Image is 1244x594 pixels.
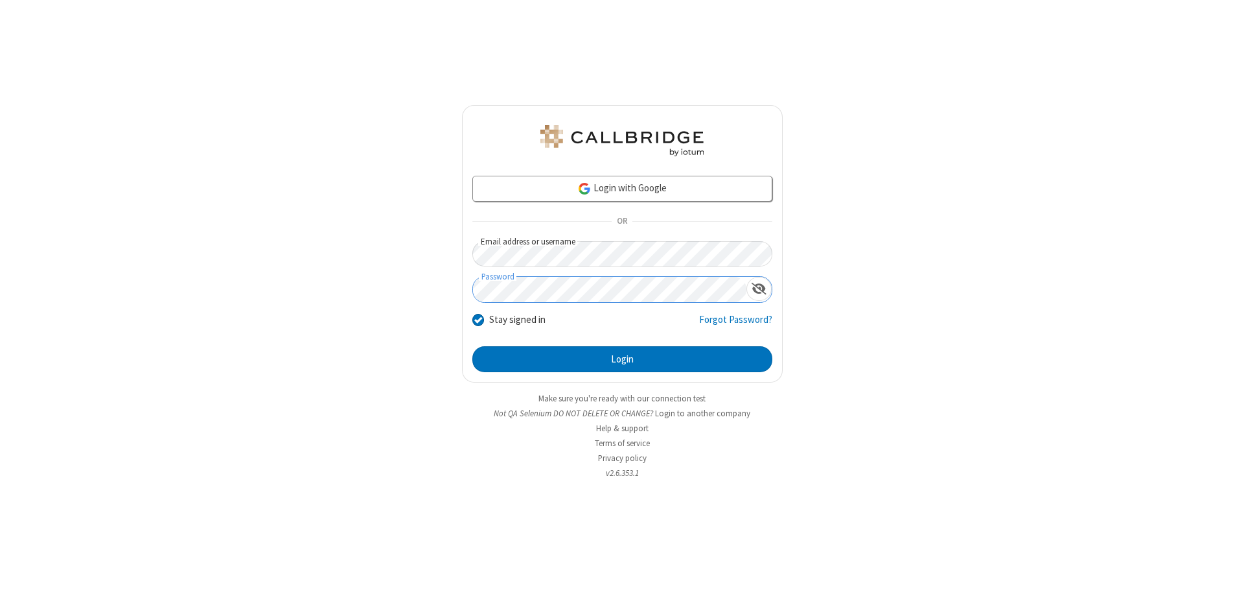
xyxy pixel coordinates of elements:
a: Login with Google [472,176,772,202]
a: Privacy policy [598,453,647,464]
button: Login [472,346,772,372]
div: Show password [746,277,772,301]
a: Help & support [596,423,649,434]
img: QA Selenium DO NOT DELETE OR CHANGE [538,125,706,156]
a: Terms of service [595,438,650,449]
a: Forgot Password? [699,313,772,337]
label: Stay signed in [489,313,546,327]
a: Make sure you're ready with our connection test [538,393,706,404]
img: google-icon.png [577,182,592,196]
li: v2.6.353.1 [462,467,783,479]
iframe: Chat [1212,560,1234,585]
span: OR [612,213,632,231]
input: Password [473,277,746,302]
input: Email address or username [472,241,772,267]
button: Login to another company [655,407,750,420]
li: Not QA Selenium DO NOT DELETE OR CHANGE? [462,407,783,420]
